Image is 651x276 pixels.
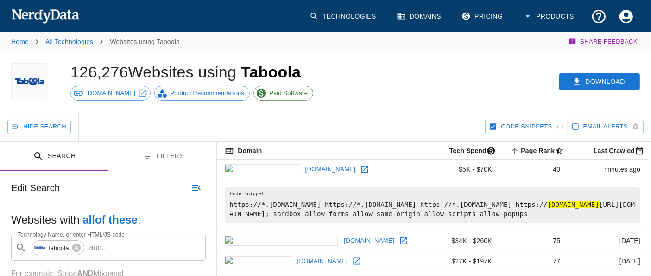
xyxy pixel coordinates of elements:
[568,231,648,251] td: [DATE]
[86,242,112,253] p: and ...
[15,63,44,100] img: Taboola logo
[350,254,364,268] a: Open msn.com in new window
[391,3,449,30] a: Domains
[437,145,499,156] span: The estimated minimum and maximum annual tech spend each webpage has, based on the free, freemium...
[11,32,180,51] nav: breadcrumb
[485,120,568,134] button: Hide Code Snippets
[568,120,644,134] button: Get email alerts with newly found website results. Click to enable.
[11,38,29,45] a: Home
[501,122,552,132] span: Hide Code Snippets
[426,251,499,271] td: $27K - $197K
[70,86,151,101] a: [DOMAIN_NAME]
[568,160,648,180] td: minutes ago
[518,3,581,30] button: Products
[585,3,613,30] button: Support and Documentation
[11,212,206,227] h5: Websites with :
[225,256,291,266] img: msn.com icon
[108,142,217,171] button: Filters
[11,6,79,25] img: NerdyData.com
[605,210,640,245] iframe: Drift Widget Chat Controller
[264,89,313,98] span: Paid Software
[154,86,250,101] a: Product Recommendations
[567,32,640,51] button: Share Feedback
[499,251,568,271] td: 77
[11,180,60,195] h6: Edit Search
[42,243,74,253] span: Taboola
[358,162,372,176] a: Open yahoo.com in new window
[165,89,249,98] span: Product Recommendations
[548,201,600,208] hl: [DOMAIN_NAME]
[509,145,568,156] span: A page popularity ranking based on a domain's backlinks. Smaller numbers signal more popular doma...
[303,162,358,177] a: [DOMAIN_NAME]
[7,120,71,134] button: Hide Search
[45,38,93,45] a: All Technologies
[225,164,299,174] img: yahoo.com icon
[241,63,301,81] span: Taboola
[499,231,568,251] td: 75
[225,187,640,223] pre: https://*.[DOMAIN_NAME] https://*.[DOMAIN_NAME] https://*.[DOMAIN_NAME] https:// [URL][DOMAIN_NAM...
[397,234,411,248] a: Open businessinsider.com in new window
[568,251,648,271] td: [DATE]
[110,37,180,46] p: Websites using Taboola
[81,89,140,98] span: [DOMAIN_NAME]
[613,3,640,30] button: Account Settings
[456,3,510,30] a: Pricing
[341,234,397,248] a: [DOMAIN_NAME]
[32,240,84,255] div: Taboola
[426,231,499,251] td: $34K - $260K
[82,213,138,226] b: all of these
[225,236,338,246] img: businessinsider.com icon
[225,145,262,156] span: The registered domain name (i.e. "nerdydata.com").
[583,122,628,132] span: Get email alerts with newly found website results. Click to enable.
[295,254,350,269] a: [DOMAIN_NAME]
[70,63,301,81] h1: 126,276 Websites using
[18,231,125,238] label: Technology Name, or enter HTML/JS code
[581,145,648,156] span: Most recent date this website was successfully crawled
[499,160,568,180] td: 40
[426,160,499,180] td: $5K - $70K
[304,3,384,30] a: Technologies
[559,73,640,90] button: Download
